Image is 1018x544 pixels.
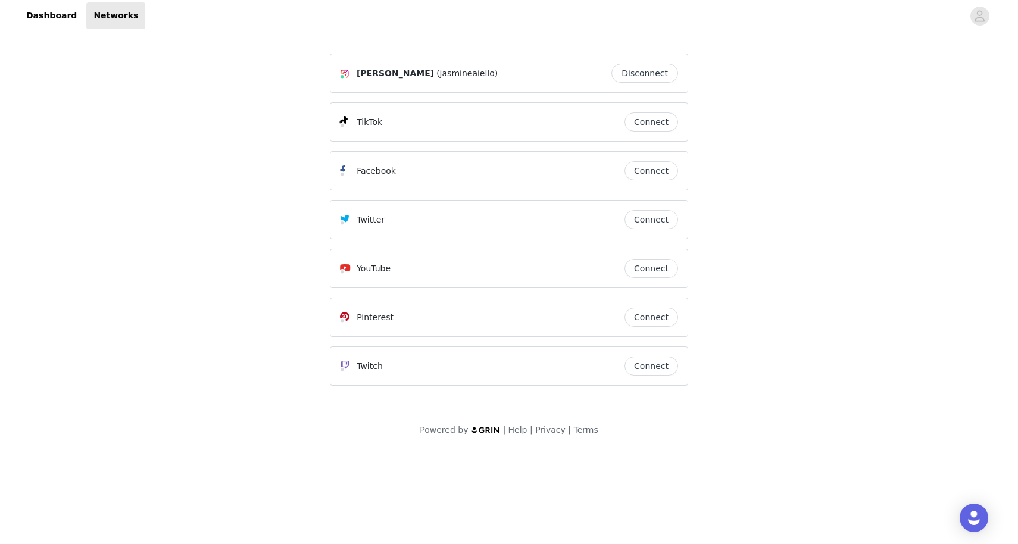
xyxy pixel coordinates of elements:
[624,112,678,132] button: Connect
[624,210,678,229] button: Connect
[568,425,571,434] span: |
[340,69,349,79] img: Instagram Icon
[974,7,985,26] div: avatar
[508,425,527,434] a: Help
[19,2,84,29] a: Dashboard
[420,425,468,434] span: Powered by
[357,311,394,324] p: Pinterest
[503,425,506,434] span: |
[357,116,382,129] p: TikTok
[471,426,501,434] img: logo
[357,67,434,80] span: [PERSON_NAME]
[357,360,383,373] p: Twitch
[86,2,145,29] a: Networks
[535,425,566,434] a: Privacy
[530,425,533,434] span: |
[573,425,598,434] a: Terms
[357,165,396,177] p: Facebook
[357,214,385,226] p: Twitter
[624,308,678,327] button: Connect
[624,161,678,180] button: Connect
[624,357,678,376] button: Connect
[960,504,988,532] div: Open Intercom Messenger
[611,64,678,83] button: Disconnect
[357,262,391,275] p: YouTube
[436,67,498,80] span: (jasmineaiello)
[624,259,678,278] button: Connect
